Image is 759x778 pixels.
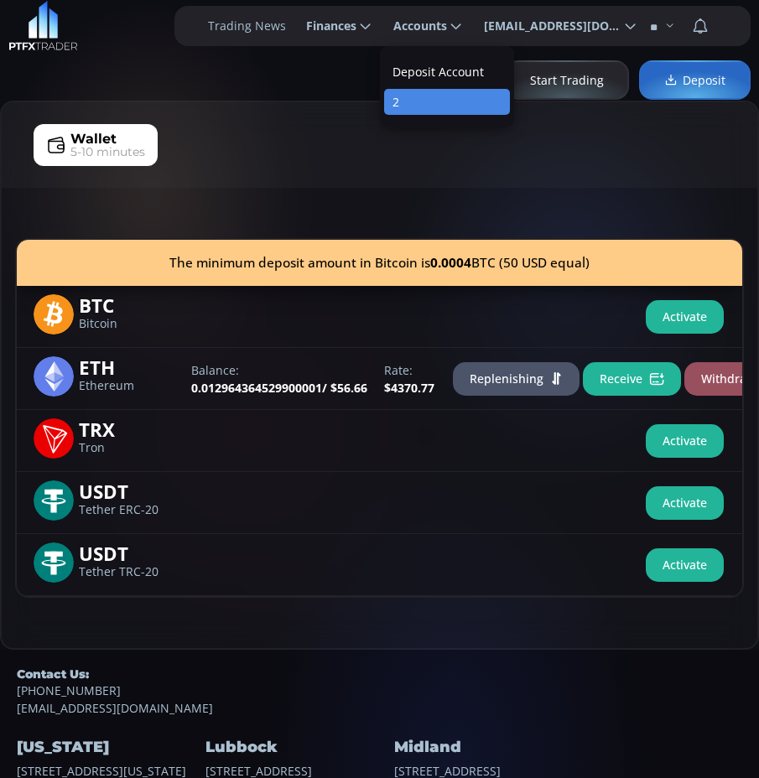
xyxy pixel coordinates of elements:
div: Deposit Account [384,59,510,85]
button: Activate [646,486,724,520]
span: Ethereum [79,381,181,392]
span: TRX [79,418,181,438]
div: 2 [384,89,510,115]
span: Start Trading [530,71,604,89]
b: 0.0004 [430,254,471,272]
span: USDT [79,480,181,500]
h4: [US_STATE] [17,734,201,761]
span: BTC [79,294,181,314]
span: / $56.66 [322,380,367,396]
div: 0.012964364529900001 [183,361,376,397]
label: Trading News [208,17,286,34]
a: Start Trading [505,60,629,100]
span: Bitcoin [79,319,181,329]
button: Activate [646,424,724,458]
span: 5-10 minutes [70,143,145,161]
span: Tether TRC-20 [79,567,181,578]
span: Tether ERC-20 [79,505,181,516]
span: Accounts [382,9,447,43]
span: Tron [79,443,181,454]
a: Deposit [639,60,751,100]
button: Receive [583,362,681,396]
button: Activate [646,548,724,582]
span: Finances [294,9,356,43]
span: Deposit [664,71,725,89]
span: Wallet [70,129,117,149]
a: [PHONE_NUMBER] [17,682,742,699]
button: Replenishing [453,362,580,396]
span: [EMAIL_ADDRESS][DOMAIN_NAME] [EMAIL_ADDRESS][DOMAIN_NAME] [472,9,621,43]
a: Wallet5-10 minutes [34,124,158,166]
span: USDT [79,542,181,562]
div: $4370.77 [376,361,443,397]
div: The minimum deposit amount in Bitcoin is BTC (50 USD equal) [17,240,742,286]
h4: Midland [394,734,579,761]
h4: Lubbock [205,734,390,761]
img: LOGO [8,1,78,51]
span: ETH [79,356,181,376]
button: Activate [646,300,724,334]
label: Balance: [191,361,367,379]
label: Rate: [384,361,434,379]
div: [EMAIL_ADDRESS][DOMAIN_NAME] [17,666,742,717]
h5: Contact Us: [17,666,742,682]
